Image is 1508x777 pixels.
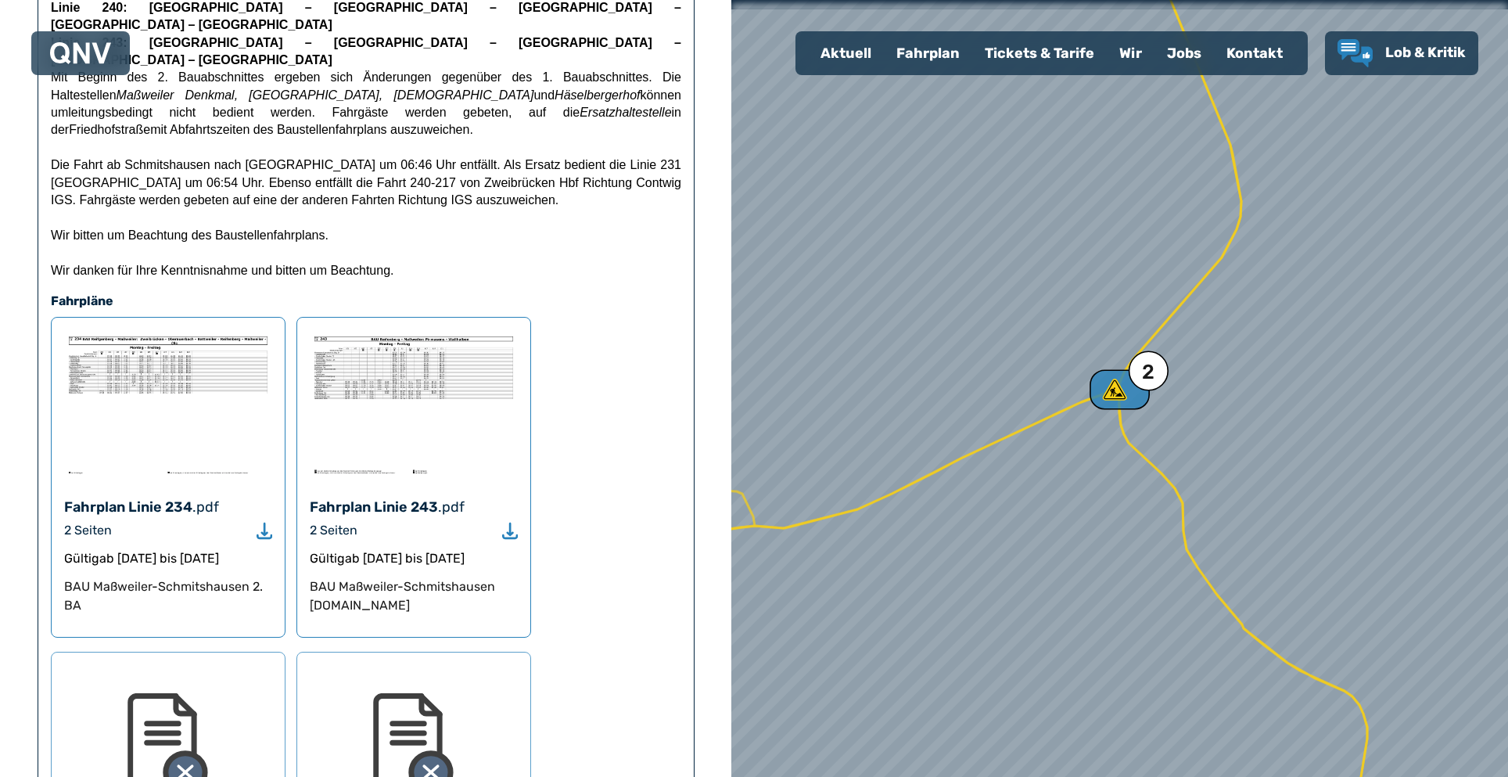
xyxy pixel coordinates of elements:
a: Fahrplan [884,33,972,74]
span: Wir danken für Ihre Kenntnisnahme und bitten um Beachtung. [51,264,393,277]
a: Jobs [1154,33,1214,74]
div: Fahrplan Linie 234 [64,496,192,518]
img: QNV Logo [50,42,111,64]
div: .pdf [438,496,465,518]
div: BAU Maßweiler-Schmitshausen 2. BA [64,577,272,615]
h4: Fahrpläne [51,292,681,311]
div: 2 Seiten [64,521,112,540]
span: Linie 243: [GEOGRAPHIC_DATA] – [GEOGRAPHIC_DATA] – [GEOGRAPHIC_DATA] – [GEOGRAPHIC_DATA] – [GEOGR... [51,36,681,67]
div: BAU Maßweiler-Schmitshausen [DOMAIN_NAME] [310,577,518,615]
a: Tickets & Tarife [972,33,1107,74]
span: Wir bitten um Beachtung des Baustellenfahrplans. [51,228,329,242]
a: QNV Logo [50,38,111,69]
em: Maßweiler Denkmal, [GEOGRAPHIC_DATA], [DEMOGRAPHIC_DATA] [117,88,534,102]
a: Download [257,523,272,538]
em: Häselbergerhof [555,88,640,102]
a: Kontakt [1214,33,1295,74]
a: Wir [1107,33,1154,74]
div: 2 Seiten [310,521,357,540]
a: Download [502,523,518,538]
div: 2 [1100,377,1136,402]
em: Ersatzhaltestelle [580,106,671,119]
div: Gültig ab [DATE] bis [DATE] [64,549,272,568]
a: Lob & Kritik [1337,39,1466,67]
span: Friedhofstraße [69,123,150,136]
div: .pdf [192,496,219,518]
span: Die Fahrt ab Schmitshausen nach [GEOGRAPHIC_DATA] um 06:46 Uhr entfällt. Als Ersatz bedient die L... [51,158,681,207]
span: Linie 240: [GEOGRAPHIC_DATA] – [GEOGRAPHIC_DATA] – [GEOGRAPHIC_DATA] – [GEOGRAPHIC_DATA] – [GEOGR... [51,1,681,31]
div: Gültig ab [DATE] bis [DATE] [310,549,518,568]
a: Aktuell [808,33,884,74]
img: PDF-Datei [64,330,272,479]
span: Lob & Kritik [1385,44,1466,61]
span: Mit Beginn des 2. Bauabschnittes ergeben sich Änderungen gegenüber des 1. Bauabschnittes. Die Hal... [51,70,681,136]
img: PDF-Datei [310,330,518,479]
div: Fahrplan Linie 243 [310,496,438,518]
div: 2 [1142,362,1154,383]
